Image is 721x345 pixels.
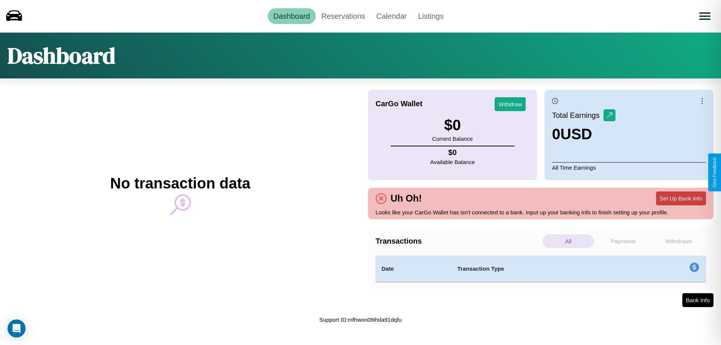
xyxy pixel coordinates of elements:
[430,148,475,157] h4: $ 0
[376,207,706,217] p: Looks like your CarGo Wallet has isn't connected to a bank. Input up your banking info to finish ...
[8,319,26,337] div: Open Intercom Messenger
[552,162,706,173] p: All Time Earnings
[371,8,412,24] a: Calendar
[694,6,715,27] button: Open menu
[552,126,615,143] h3: 0 USD
[495,97,526,111] button: Withdraw
[543,234,594,248] p: All
[316,8,371,24] a: Reservations
[376,256,706,282] table: simple table
[268,8,316,24] a: Dashboard
[432,134,473,144] p: Current Balance
[712,157,717,188] div: Give Feedback
[430,157,475,167] p: Available Balance
[682,293,713,307] button: Bank Info
[412,8,449,24] a: Listings
[432,117,473,134] h3: $ 0
[457,264,628,273] h4: Transaction Type
[552,108,603,122] p: Total Earnings
[387,193,425,204] h4: Uh Oh!
[376,99,422,108] h4: CarGo Wallet
[8,40,115,71] h1: Dashboard
[653,234,704,248] p: Withdraws
[110,175,250,192] h2: No transaction data
[319,315,401,325] p: Support ID: mfhwon09ihda91dqfu
[382,264,445,273] h4: Date
[598,234,649,248] p: Payments
[376,237,541,246] h4: Transactions
[656,191,706,205] button: Set Up Bank Info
